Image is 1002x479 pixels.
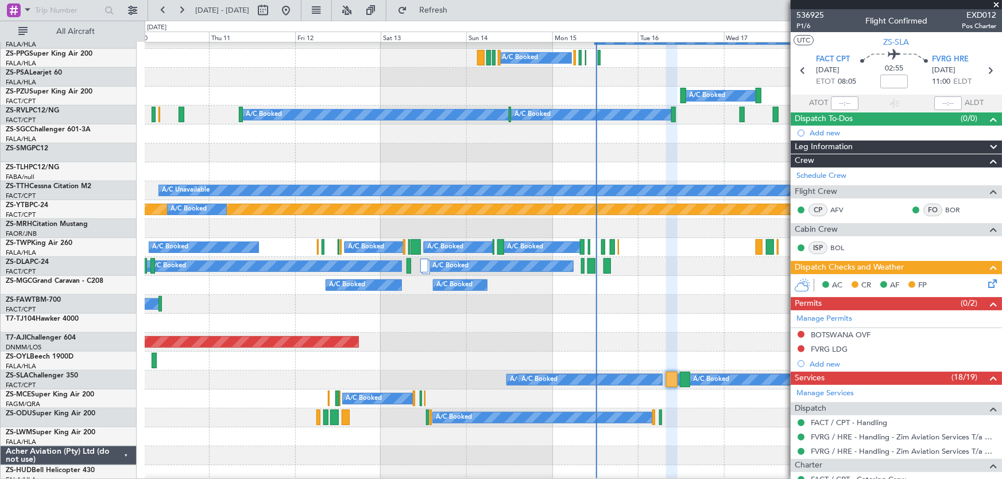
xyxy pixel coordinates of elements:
[808,242,827,254] div: ISP
[6,467,95,474] a: ZS-HUDBell Helicopter 430
[816,65,839,76] span: [DATE]
[965,98,984,109] span: ALDT
[346,390,382,407] div: A/C Booked
[865,15,927,28] div: Flight Confirmed
[638,32,724,42] div: Tue 16
[810,359,996,369] div: Add new
[945,205,971,215] a: BOR
[6,240,72,247] a: ZS-TWPKing Air 260
[961,112,977,124] span: (0/0)
[6,135,36,143] a: FALA/HLA
[6,164,29,171] span: ZS-TLH
[6,59,36,68] a: FALA/HLA
[521,371,558,388] div: A/C Booked
[13,22,125,41] button: All Aircraft
[6,278,103,285] a: ZS-MGCGrand Caravan - C208
[6,202,29,209] span: ZS-YTB
[6,297,32,303] span: ZS-FAW
[433,258,469,275] div: A/C Booked
[6,88,29,95] span: ZS-PZU
[6,429,32,436] span: ZS-LWM
[6,259,30,266] span: ZS-DLA
[795,459,822,472] span: Charter
[831,96,858,110] input: --:--
[6,343,41,352] a: DNMM/LOS
[514,106,551,123] div: A/C Booked
[6,192,36,200] a: FACT/CPT
[693,371,729,388] div: A/C Booked
[6,391,31,398] span: ZS-MCE
[830,205,856,215] a: AFV
[6,211,36,219] a: FACT/CPT
[329,277,365,294] div: A/C Booked
[295,32,381,42] div: Fri 12
[796,170,846,182] a: Schedule Crew
[246,106,282,123] div: A/C Booked
[6,145,48,152] a: ZS-SMGPC12
[861,280,871,291] span: CR
[811,418,887,427] a: FACT / CPT - Handling
[6,381,36,390] a: FACT/CPT
[890,280,899,291] span: AF
[724,32,810,42] div: Wed 17
[152,239,188,256] div: A/C Booked
[885,63,903,75] span: 02:55
[381,32,466,42] div: Sat 13
[162,182,210,199] div: A/C Unavailable
[502,49,539,67] div: A/C Booked
[6,429,95,436] a: ZS-LWMSuper King Air 200
[962,9,996,21] span: EXD012
[35,2,101,19] input: Trip Number
[6,267,36,276] a: FACT/CPT
[795,402,826,415] span: Dispatch
[6,278,32,285] span: ZS-MGC
[795,297,822,310] span: Permits
[838,76,856,88] span: 08:05
[6,202,48,209] a: ZS-YTBPC-24
[811,446,996,456] a: FVRG / HRE - Handling - Zim Aviation Services T/a Pepeti Commodities
[6,145,32,152] span: ZS-SMG
[147,23,167,33] div: [DATE]
[6,50,92,57] a: ZS-PPGSuper King Air 200
[953,76,972,88] span: ELDT
[6,221,88,228] a: ZS-MRHCitation Mustang
[507,239,543,256] div: A/C Booked
[6,372,29,379] span: ZS-SLA
[436,409,472,426] div: A/C Booked
[6,400,40,408] a: FAGM/QRA
[795,372,825,385] span: Services
[6,40,36,49] a: FALA/HLA
[816,76,835,88] span: ETOT
[811,432,996,442] a: FVRG / HRE - Handling - Zim Aviation Services T/a Pepeti Commodities
[6,240,31,247] span: ZS-TWP
[794,35,814,45] button: UTC
[951,371,977,383] span: (18/19)
[6,97,36,106] a: FACT/CPT
[6,107,59,114] a: ZS-RVLPC12/NG
[6,362,36,371] a: FALA/HLA
[6,353,73,360] a: ZS-OYLBeech 1900D
[811,330,871,340] div: BOTSWANA OVF
[811,344,848,354] div: FVRG LDG
[466,32,552,42] div: Sun 14
[6,88,92,95] a: ZS-PZUSuper King Air 200
[123,32,209,42] div: Wed 10
[30,28,121,36] span: All Aircraft
[962,21,996,31] span: Pos Charter
[6,305,36,314] a: FACT/CPT
[6,353,30,360] span: ZS-OYL
[795,185,837,198] span: Flight Crew
[6,183,29,190] span: ZS-TTH
[6,116,36,124] a: FACT/CPT
[6,107,29,114] span: ZS-RVL
[6,183,91,190] a: ZS-TTHCessna Citation M2
[795,141,853,154] span: Leg Information
[932,76,950,88] span: 11:00
[795,261,904,274] span: Dispatch Checks and Weather
[796,313,852,325] a: Manage Permits
[6,410,95,417] a: ZS-ODUSuper King Air 200
[6,126,91,133] a: ZS-SGCChallenger 601-3A
[510,371,546,388] div: A/C Booked
[6,391,94,398] a: ZS-MCESuper King Air 200
[6,69,29,76] span: ZS-PSA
